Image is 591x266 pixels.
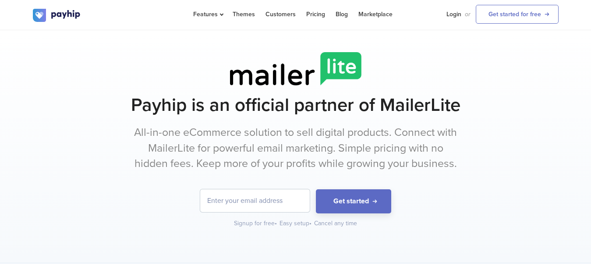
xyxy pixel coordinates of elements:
p: All-in-one eCommerce solution to sell digital products. Connect with MailerLite for powerful emai... [131,125,460,172]
span: Features [193,11,222,18]
h1: Payhip is an official partner of MailerLite [33,94,559,116]
input: Enter your email address [200,189,310,212]
div: Signup for free [234,219,278,228]
button: Get started [316,189,391,213]
span: • [309,220,311,227]
span: • [275,220,277,227]
div: Cancel any time [314,219,357,228]
a: Get started for free [476,5,559,24]
div: Easy setup [280,219,312,228]
img: mailerlite-logo.png [230,52,361,85]
img: logo.svg [33,9,81,22]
